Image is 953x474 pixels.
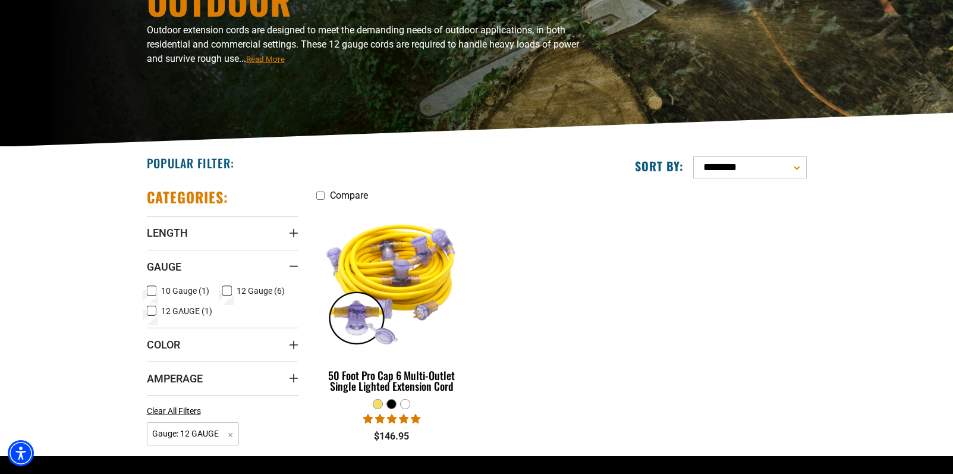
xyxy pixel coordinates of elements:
label: Sort by: [635,158,684,174]
div: $146.95 [316,429,468,444]
span: 10 Gauge (1) [161,287,209,295]
span: Outdoor extension cords are designed to meet the demanding needs of outdoor applications, in both... [147,24,579,64]
img: yellow [317,213,467,350]
span: Gauge [147,260,181,274]
span: 12 GAUGE (1) [161,307,212,315]
span: 12 Gauge (6) [237,287,285,295]
summary: Length [147,216,298,249]
h2: Categories: [147,188,229,206]
span: Length [147,226,188,240]
span: Clear All Filters [147,406,201,416]
span: Color [147,338,180,351]
span: Compare [330,190,368,201]
span: Amperage [147,372,203,385]
span: 4.80 stars [363,413,420,425]
div: Accessibility Menu [8,440,34,466]
h2: Popular Filter: [147,155,234,171]
a: Gauge: 12 GAUGE [147,428,240,439]
summary: Gauge [147,250,298,283]
summary: Amperage [147,362,298,395]
div: 50 Foot Pro Cap 6 Multi-Outlet Single Lighted Extension Cord [316,370,468,391]
a: yellow 50 Foot Pro Cap 6 Multi-Outlet Single Lighted Extension Cord [316,207,468,398]
span: Gauge: 12 GAUGE [147,422,240,445]
span: Read More [246,55,285,64]
summary: Color [147,328,298,361]
a: Clear All Filters [147,405,206,418]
